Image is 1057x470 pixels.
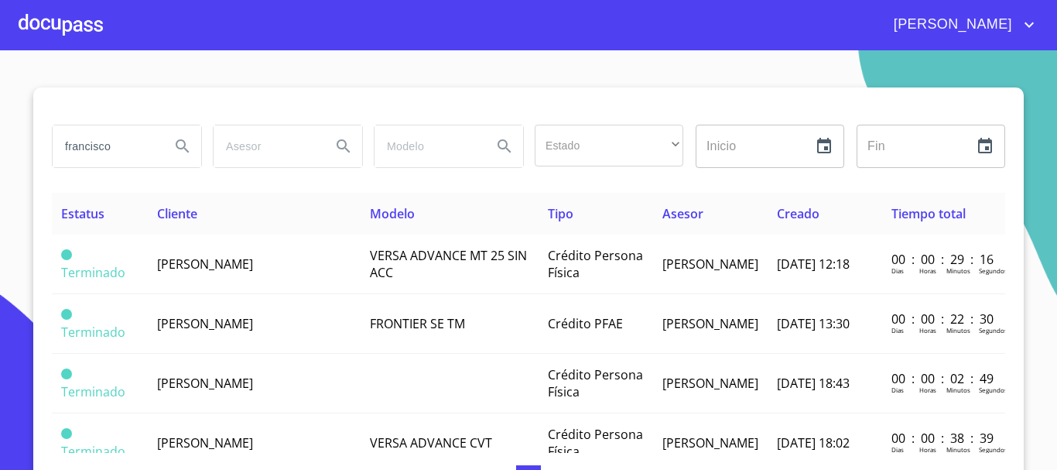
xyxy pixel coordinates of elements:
span: [PERSON_NAME] [662,375,758,392]
span: [PERSON_NAME] [157,434,253,451]
p: Segundos [979,445,1007,454]
span: Modelo [370,205,415,222]
p: Minutos [946,326,970,334]
p: Minutos [946,386,970,394]
span: Crédito Persona Física [548,247,643,281]
input: search [214,125,319,167]
span: VERSA ADVANCE CVT [370,434,492,451]
span: Terminado [61,428,72,439]
span: [PERSON_NAME] [157,375,253,392]
span: Tiempo total [891,205,966,222]
span: Terminado [61,264,125,281]
span: [DATE] 18:02 [777,434,850,451]
span: Terminado [61,369,72,379]
p: Horas [919,386,936,394]
p: Dias [891,445,904,454]
span: [PERSON_NAME] [157,315,253,332]
span: [DATE] 12:18 [777,256,850,273]
p: Segundos [979,326,1007,334]
span: Crédito Persona Física [548,426,643,460]
p: 00 : 00 : 02 : 49 [891,370,996,387]
button: Search [486,128,523,165]
span: Terminado [61,383,125,400]
span: Terminado [61,249,72,260]
button: account of current user [882,12,1038,37]
p: Horas [919,326,936,334]
p: Segundos [979,386,1007,394]
input: search [375,125,480,167]
p: Minutos [946,445,970,454]
p: Minutos [946,266,970,275]
span: Cliente [157,205,197,222]
button: Search [325,128,362,165]
span: [PERSON_NAME] [882,12,1020,37]
span: Terminado [61,309,72,320]
p: 00 : 00 : 29 : 16 [891,251,996,268]
span: [PERSON_NAME] [157,256,253,273]
span: Terminado [61,324,125,341]
span: [DATE] 18:43 [777,375,850,392]
p: 00 : 00 : 22 : 30 [891,310,996,328]
span: [DATE] 13:30 [777,315,850,332]
span: Tipo [548,205,573,222]
button: Search [164,128,201,165]
span: Asesor [662,205,703,222]
p: Dias [891,266,904,275]
div: ​ [535,125,683,166]
p: Dias [891,326,904,334]
span: [PERSON_NAME] [662,315,758,332]
span: Terminado [61,443,125,460]
span: Creado [777,205,819,222]
span: [PERSON_NAME] [662,256,758,273]
span: Estatus [61,205,104,222]
span: VERSA ADVANCE MT 25 SIN ACC [370,247,527,281]
p: Dias [891,386,904,394]
span: [PERSON_NAME] [662,434,758,451]
p: Horas [919,445,936,454]
span: Crédito PFAE [548,315,623,332]
input: search [53,125,158,167]
p: Horas [919,266,936,275]
p: Segundos [979,266,1007,275]
span: FRONTIER SE TM [370,315,465,332]
span: Crédito Persona Física [548,366,643,400]
p: 00 : 00 : 38 : 39 [891,430,996,447]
